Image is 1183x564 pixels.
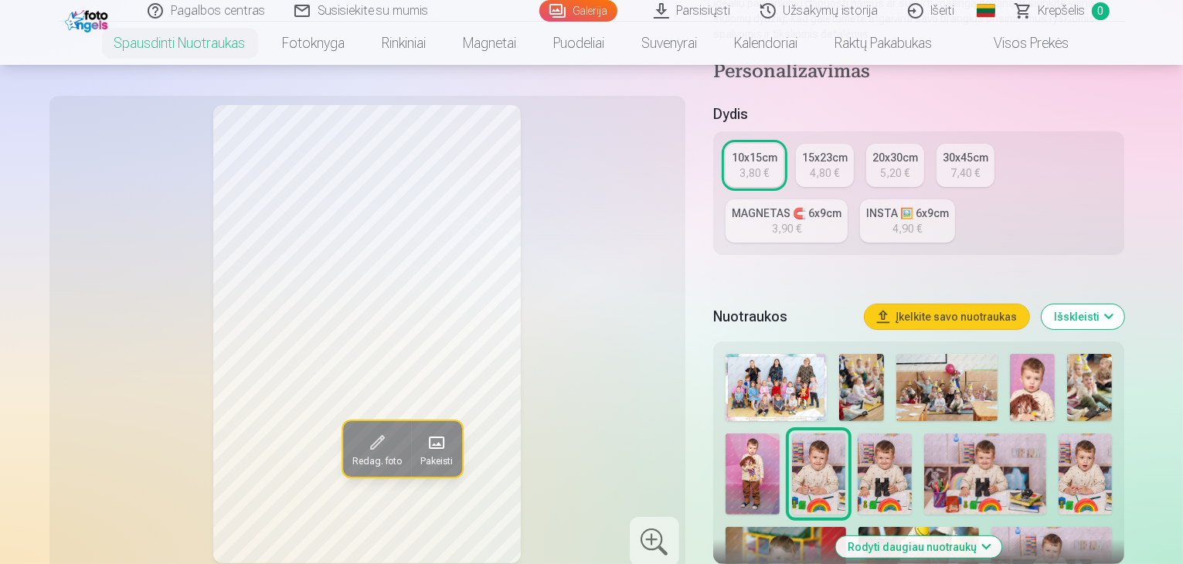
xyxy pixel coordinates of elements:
[817,22,951,65] a: Raktų pakabukas
[872,150,918,165] div: 20x30cm
[772,221,801,236] div: 3,90 €
[865,304,1029,329] button: Įkelkite savo nuotraukas
[810,165,839,181] div: 4,80 €
[836,536,1002,558] button: Rodyti daugiau nuotraukų
[713,306,853,328] h5: Nuotraukos
[445,22,535,65] a: Magnetai
[739,165,769,181] div: 3,80 €
[713,60,1125,85] h4: Personalizavimas
[342,421,410,477] button: Redag. foto
[950,165,980,181] div: 7,40 €
[796,144,854,187] a: 15x23cm4,80 €
[866,144,924,187] a: 20x30cm5,20 €
[1092,2,1110,20] span: 0
[624,22,716,65] a: Suvenyrai
[951,22,1088,65] a: Visos prekės
[264,22,364,65] a: Fotoknyga
[96,22,264,65] a: Spausdinti nuotraukas
[535,22,624,65] a: Puodeliai
[892,221,922,236] div: 4,90 €
[802,150,848,165] div: 15x23cm
[732,206,841,221] div: MAGNETAS 🧲 6x9cm
[860,199,955,243] a: INSTA 🖼️ 6x9cm4,90 €
[1039,2,1086,20] span: Krepšelis
[937,144,994,187] a: 30x45cm7,40 €
[732,150,777,165] div: 10x15cm
[364,22,445,65] a: Rinkiniai
[716,22,817,65] a: Kalendoriai
[420,455,452,467] span: Pakeisti
[352,455,401,467] span: Redag. foto
[65,6,112,32] img: /fa2
[1042,304,1124,329] button: Išskleisti
[866,206,949,221] div: INSTA 🖼️ 6x9cm
[410,421,461,477] button: Pakeisti
[943,150,988,165] div: 30x45cm
[726,199,848,243] a: MAGNETAS 🧲 6x9cm3,90 €
[726,144,784,187] a: 10x15cm3,80 €
[713,104,1125,125] h5: Dydis
[880,165,909,181] div: 5,20 €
